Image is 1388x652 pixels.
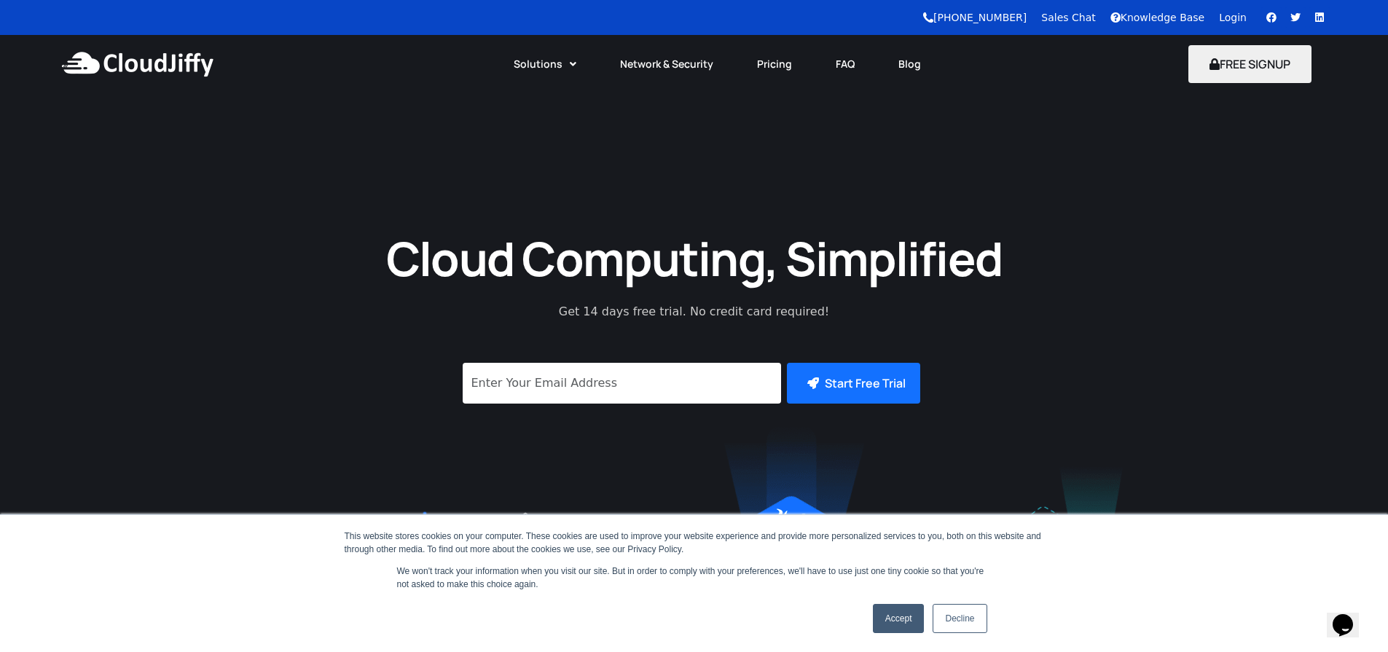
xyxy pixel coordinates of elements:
a: FREE SIGNUP [1188,56,1311,72]
a: Login [1219,12,1247,23]
a: Network & Security [598,48,735,80]
a: [PHONE_NUMBER] [923,12,1027,23]
a: Solutions [492,48,598,80]
iframe: chat widget [1327,594,1373,637]
a: Knowledge Base [1110,12,1205,23]
a: FAQ [814,48,877,80]
a: Blog [877,48,943,80]
a: Pricing [735,48,814,80]
a: Sales Chat [1041,12,1095,23]
div: This website stores cookies on your computer. These cookies are used to improve your website expe... [345,530,1044,556]
p: Get 14 days free trial. No credit card required! [494,303,895,321]
button: FREE SIGNUP [1188,45,1311,83]
input: Enter Your Email Address [463,363,781,404]
a: Decline [933,604,987,633]
h1: Cloud Computing, Simplified [366,228,1022,288]
a: Accept [873,604,925,633]
p: We won't track your information when you visit our site. But in order to comply with your prefere... [397,565,992,591]
button: Start Free Trial [787,363,920,404]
